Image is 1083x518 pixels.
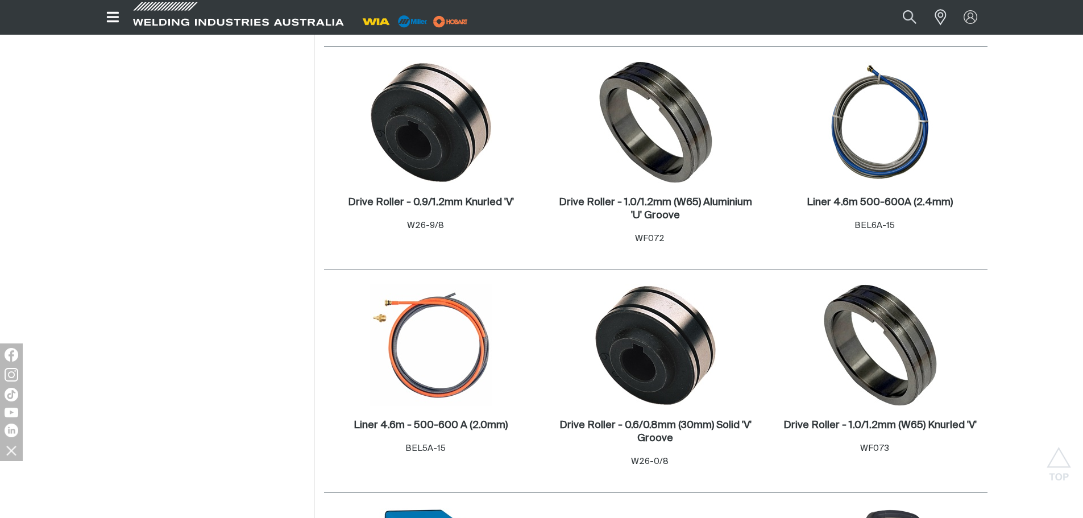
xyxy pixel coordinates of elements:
[407,221,444,230] span: W26-9/8
[783,419,977,432] a: Drive Roller - 1.0/1.2mm (W65) Knurled 'V'
[860,444,889,453] span: WF073
[783,420,977,430] h2: Drive Roller - 1.0/1.2mm (W65) Knurled 'V'
[890,5,929,30] button: Search products
[5,408,18,417] img: YouTube
[5,424,18,437] img: LinkedIn
[819,284,941,406] img: Drive Roller - 1.0/1.2mm (W65) Knurled 'V'
[635,234,665,243] span: WF072
[348,197,514,208] h2: Drive Roller - 0.9/1.2mm Knurled 'V'
[1046,447,1072,473] button: Scroll to top
[554,419,757,445] a: Drive Roller - 0.6/0.8mm (30mm) Solid 'V' Groove
[559,420,752,444] h2: Drive Roller - 0.6/0.8mm (30mm) Solid 'V' Groove
[559,197,752,221] h2: Drive Roller - 1.0/1.2mm (W65) Aluminium 'U' Groove
[430,17,471,26] a: miller
[354,419,508,432] a: Liner 4.6m - 500-600 A (2.0mm)
[430,13,471,30] img: miller
[354,420,508,430] h2: Liner 4.6m - 500-600 A (2.0mm)
[5,348,18,362] img: Facebook
[854,221,895,230] span: BEL6A-15
[807,197,953,208] h2: Liner 4.6m 500-600A (2.4mm)
[2,441,21,460] img: hide socials
[370,61,492,183] img: Drive Roller - 0.9/1.2mm Knurled 'V'
[875,5,928,30] input: Product name or item number...
[348,196,514,209] a: Drive Roller - 0.9/1.2mm Knurled 'V'
[5,368,18,382] img: Instagram
[5,388,18,401] img: TikTok
[554,196,757,222] a: Drive Roller - 1.0/1.2mm (W65) Aluminium 'U' Groove
[631,457,669,466] span: W26-0/8
[370,284,492,406] img: Liner 4.6m - 500-600 A (2.0mm)
[405,444,446,453] span: BEL5A-15
[819,61,941,183] img: Liner 4.6m 500-600A (2.4mm)
[595,61,716,183] img: Drive Roller - 1.0/1.2mm (W65) Aluminium 'U' Groove
[807,196,953,209] a: Liner 4.6m 500-600A (2.4mm)
[595,284,716,406] img: Drive Roller - 0.6/0.8mm (30mm) Solid 'V' Groove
